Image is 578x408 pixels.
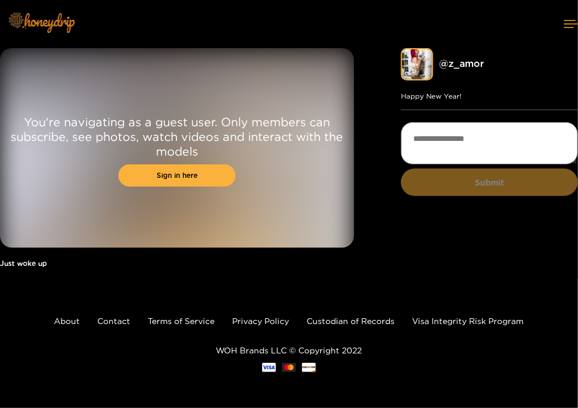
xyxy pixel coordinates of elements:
p: Happy New Year! [401,92,578,100]
a: Visa Integrity Risk Program [413,316,524,325]
a: Sign in here [118,164,236,187]
a: Privacy Policy [233,316,290,325]
a: @ z_amor [439,58,484,69]
button: Submit [401,168,578,196]
a: Custodian of Records [307,316,395,325]
a: About [55,316,80,325]
a: Contact [98,316,131,325]
img: z_amor [401,48,433,80]
a: Terms of Service [148,316,215,325]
